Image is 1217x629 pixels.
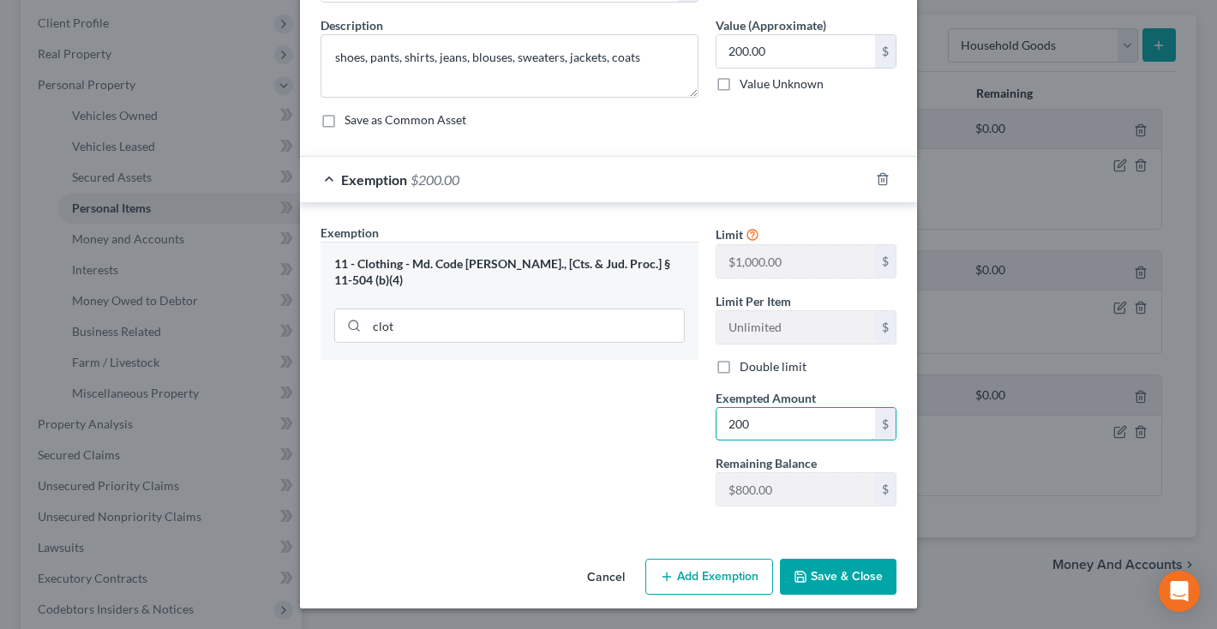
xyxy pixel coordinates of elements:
[716,454,817,472] label: Remaining Balance
[573,560,638,595] button: Cancel
[716,245,875,278] input: --
[740,75,824,93] label: Value Unknown
[716,292,791,310] label: Limit Per Item
[321,225,379,240] span: Exemption
[780,559,896,595] button: Save & Close
[367,309,684,342] input: Search exemption rules...
[411,171,459,188] span: $200.00
[716,311,875,344] input: --
[716,227,743,242] span: Limit
[716,16,826,34] label: Value (Approximate)
[341,171,407,188] span: Exemption
[875,35,896,68] div: $
[740,358,806,375] label: Double limit
[645,559,773,595] button: Add Exemption
[1159,571,1200,612] div: Open Intercom Messenger
[875,245,896,278] div: $
[716,391,816,405] span: Exempted Amount
[716,408,875,440] input: 0.00
[716,473,875,506] input: --
[875,311,896,344] div: $
[875,408,896,440] div: $
[875,473,896,506] div: $
[334,256,685,288] div: 11 - Clothing - Md. Code [PERSON_NAME]., [Cts. & Jud. Proc.] § 11-504 (b)(4)
[716,35,875,68] input: 0.00
[345,111,466,129] label: Save as Common Asset
[321,18,383,33] span: Description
